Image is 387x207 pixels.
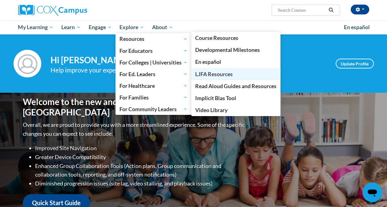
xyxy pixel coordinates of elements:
[340,21,374,34] a: En español
[18,24,53,31] span: My Learning
[35,144,246,153] li: Improved Site Navigation
[119,94,187,101] span: For Families
[191,44,280,56] a: Developmental Milestones
[115,57,191,68] a: For Colleges | Universities
[152,24,173,31] span: About
[326,6,336,14] button: Search
[195,35,238,41] span: Course Resources
[119,59,187,66] span: For Colleges | Universities
[148,20,177,34] a: About
[119,47,187,54] span: For Educators
[191,32,280,44] a: Course Resources
[195,47,260,53] span: Developmental Milestones
[14,50,41,77] img: Profile Image
[336,59,374,68] a: Update Profile
[119,70,187,78] span: For Ed. Leaders
[85,20,116,34] a: Engage
[23,120,246,138] p: Overall, we are proud to provide you with a more streamlined experience. Some of the specific cha...
[119,82,187,89] span: For Healthcare
[35,153,246,162] li: Greater Device Compatibility
[115,80,191,92] a: For Healthcare
[35,162,246,179] li: Enhanced Group Collaboration Tools (Action plans, Group communication and collaboration tools, re...
[115,20,148,34] a: Explore
[115,68,191,80] a: For Ed. Leaders
[195,107,228,113] span: Video Library
[191,68,280,80] a: LJFA Resources
[115,33,191,45] a: Resources
[61,24,81,31] span: Learn
[362,182,382,202] iframe: Button to launch messaging window
[195,83,276,89] span: Read Aloud Guides and Resources
[89,24,112,31] span: Engage
[115,92,191,103] a: For Families
[344,24,370,30] span: En español
[23,97,246,117] h1: Welcome to the new and improved [PERSON_NAME][GEOGRAPHIC_DATA]
[14,20,374,34] div: Main menu
[50,55,326,65] h4: Hi [PERSON_NAME]! Take a minute to review your profile.
[18,5,87,16] img: Cox Campus
[119,24,144,31] span: Explore
[195,59,221,65] span: En español
[195,95,236,101] span: Implicit Bias Tool
[191,92,280,104] a: Implicit Bias Tool
[191,80,280,92] a: Read Aloud Guides and Resources
[195,71,233,77] span: LJFA Resources
[191,56,280,68] a: En español
[57,20,85,34] a: Learn
[18,5,129,16] a: Cox Campus
[191,104,280,116] a: Video Library
[115,45,191,57] a: For Educators
[351,5,369,14] button: Account Settings
[115,103,191,115] a: For Community Leaders
[277,6,326,14] input: Search Courses
[14,20,58,34] a: My Learning
[119,105,187,113] span: For Community Leaders
[35,179,246,188] li: Diminished progression issues (site lag, video stalling, and playback issues)
[50,65,326,75] div: Help improve your experience by keeping your profile up to date.
[119,35,187,43] span: Resources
